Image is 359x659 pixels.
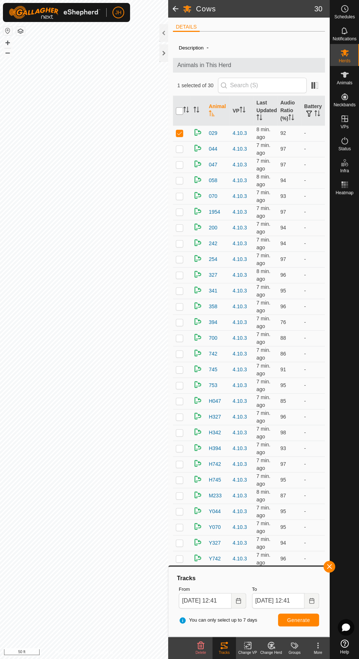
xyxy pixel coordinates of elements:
[233,351,247,357] a: 4.10.3
[193,254,202,263] img: returning on
[256,253,270,266] span: Aug 13, 2025, 12:33 PM
[177,82,218,89] span: 1 selected of 30
[209,319,217,326] span: 394
[280,335,286,341] span: 88
[259,650,283,655] div: Change Herd
[256,379,270,392] span: Aug 13, 2025, 12:33 PM
[193,108,199,114] p-sorticon: Activate to sort
[256,347,270,361] span: Aug 13, 2025, 12:33 PM
[301,96,325,126] th: Battery
[3,26,12,35] button: Reset Map
[256,473,270,487] span: Aug 13, 2025, 12:32 PM
[280,303,286,309] span: 96
[314,3,322,14] span: 30
[256,284,270,298] span: Aug 13, 2025, 12:32 PM
[330,637,359,657] a: Help
[193,270,202,279] img: returning on
[280,382,286,388] span: 95
[193,396,202,405] img: returning on
[256,300,270,313] span: Aug 13, 2025, 12:32 PM
[233,398,247,404] a: 4.10.3
[233,319,247,325] a: 4.10.3
[233,556,247,562] a: 4.10.3
[278,614,319,626] button: Generate
[193,191,202,200] img: returning on
[232,593,246,608] button: Choose Date
[280,540,286,546] span: 94
[173,23,200,32] li: DETAILS
[209,555,221,563] span: Y742
[301,299,325,314] td: -
[209,224,217,232] span: 200
[256,410,270,424] span: Aug 13, 2025, 12:33 PM
[209,303,217,310] span: 358
[340,650,349,654] span: Help
[209,271,217,279] span: 327
[115,9,121,16] span: JH
[218,78,307,93] input: Search (S)
[333,103,355,107] span: Neckbands
[280,461,286,467] span: 97
[256,126,270,140] span: Aug 13, 2025, 12:32 PM
[240,108,245,114] p-sorticon: Activate to sort
[280,177,286,183] span: 94
[209,539,221,547] span: Y327
[193,175,202,184] img: returning on
[336,191,354,195] span: Heatmap
[209,334,217,342] span: 700
[340,125,348,129] span: VPs
[280,556,286,562] span: 96
[301,157,325,173] td: -
[253,96,277,126] th: Last Updated
[280,272,286,278] span: 96
[280,193,286,199] span: 93
[233,240,247,246] a: 4.10.3
[196,651,206,655] span: Delete
[280,319,286,325] span: 76
[340,169,349,173] span: Infra
[209,287,217,295] span: 341
[209,397,221,405] span: H047
[256,316,270,329] span: Aug 13, 2025, 12:33 PM
[301,378,325,393] td: -
[287,617,310,623] span: Generate
[301,204,325,220] td: -
[209,177,217,184] span: 058
[55,649,82,656] a: Privacy Policy
[193,286,202,294] img: returning on
[314,111,320,117] p-sorticon: Activate to sort
[280,240,286,246] span: 94
[333,37,356,41] span: Notifications
[301,488,325,504] td: -
[256,552,270,566] span: Aug 13, 2025, 12:33 PM
[209,129,217,137] span: 029
[233,335,247,341] a: 4.10.3
[193,317,202,326] img: returning on
[256,520,270,534] span: Aug 13, 2025, 12:32 PM
[193,427,202,436] img: returning on
[280,398,286,404] span: 85
[209,492,222,500] span: M233
[338,59,350,63] span: Herds
[91,649,113,656] a: Contact Us
[209,476,221,484] span: H745
[280,477,286,483] span: 95
[209,208,220,216] span: 1954
[338,147,351,151] span: Status
[337,81,352,85] span: Animals
[256,442,270,455] span: Aug 13, 2025, 12:33 PM
[193,349,202,357] img: returning on
[280,351,286,357] span: 86
[209,240,217,247] span: 242
[288,115,294,121] p-sorticon: Activate to sort
[301,173,325,188] td: -
[256,489,270,502] span: Aug 13, 2025, 12:32 PM
[179,616,257,624] span: You can only select up to 7 days
[280,288,286,294] span: 95
[256,142,270,156] span: Aug 13, 2025, 12:33 PM
[301,362,325,378] td: -
[280,414,286,420] span: 96
[193,475,202,483] img: returning on
[212,650,236,655] div: Tracks
[206,96,230,126] th: Animal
